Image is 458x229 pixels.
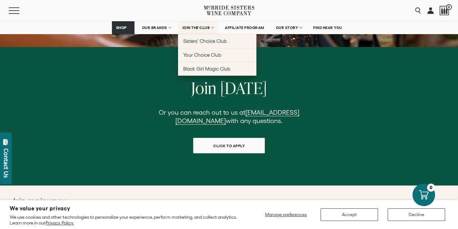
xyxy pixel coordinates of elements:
[116,25,127,30] span: SHOP
[309,21,346,34] a: FIND NEAR YOU
[10,214,239,226] p: We use cookies and other technologies to personalize your experience, perform marketing, and coll...
[3,148,9,178] div: Contact Us
[138,21,175,34] a: OUR BRANDS
[178,34,256,48] a: Sisters' Choice Club
[388,208,445,221] button: Decline
[261,208,311,221] button: Manage preferences
[178,21,218,34] a: JOIN THE CLUB
[142,25,167,30] span: OUR BRANDS
[182,25,210,30] span: JOIN THE CLUB
[13,196,207,206] h2: Join our journey
[178,62,256,76] a: Black Girl Magic Club
[321,208,378,221] button: Accept
[183,38,227,44] span: Sisters' Choice Club
[202,139,256,152] span: click to apply
[183,66,230,72] span: Black Girl Magic Club
[427,184,435,192] div: 0
[313,25,342,30] span: FIND NEAR YOU
[191,77,217,99] span: Join
[225,25,264,30] span: AFFILIATE PROGRAM
[446,4,452,10] span: 0
[183,52,221,58] span: Your Choice Club
[112,21,134,34] a: SHOP
[221,21,268,34] a: AFFILIATE PROGRAM
[265,212,307,217] span: Manage preferences
[178,48,256,62] a: Your Choice Club
[157,108,301,125] p: Or you can reach out to us at with any questions.
[45,220,74,225] a: Privacy Policy.
[193,138,265,153] a: click to apply
[220,77,267,99] span: [DATE]
[9,7,32,14] button: Mobile Menu Trigger
[10,206,239,211] h2: We value your privacy
[272,21,306,34] a: OUR STORY
[276,25,298,30] span: OUR STORY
